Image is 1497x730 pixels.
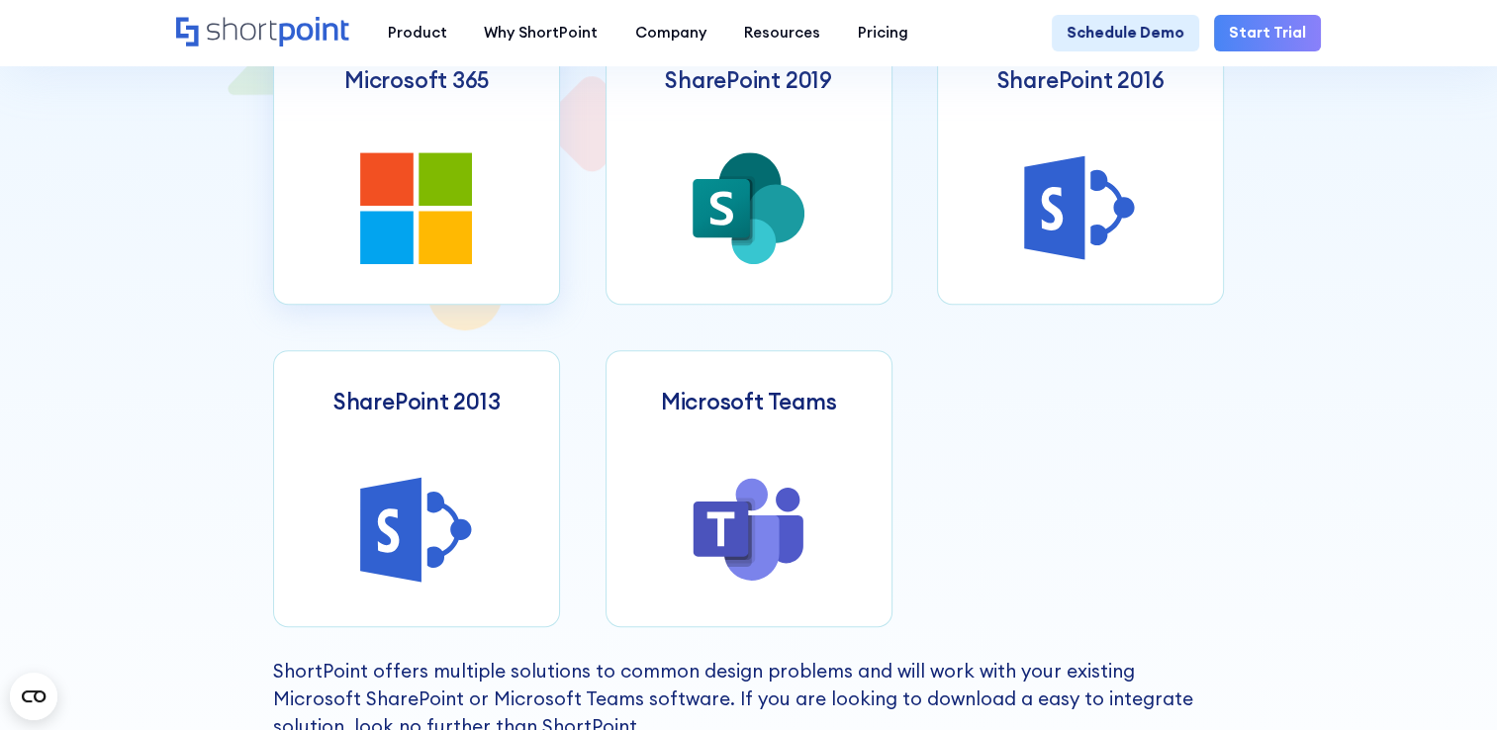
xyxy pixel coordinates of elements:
a: Product [369,15,466,52]
h3: SharePoint 2016 [997,66,1165,93]
a: SharePoint 2019 [606,28,892,305]
div: Resources [744,22,820,45]
a: Home [176,17,350,48]
h3: SharePoint 2013 [333,388,501,414]
a: SharePoint 2016 [937,28,1224,305]
a: Why ShortPoint [465,15,616,52]
h3: Microsoft Teams [661,388,837,414]
a: Schedule Demo [1052,15,1199,52]
a: Company [616,15,725,52]
h3: SharePoint 2019 [665,66,832,93]
a: Start Trial [1214,15,1321,52]
a: Microsoft Teams [606,350,892,627]
div: Pricing [858,22,908,45]
a: SharePoint 2013 [273,350,560,627]
iframe: Chat Widget [1398,635,1497,730]
button: Open CMP widget [10,673,57,720]
div: Product [387,22,446,45]
a: Resources [725,15,839,52]
div: Why ShortPoint [484,22,598,45]
a: Microsoft 365 [273,28,560,305]
div: Company [635,22,706,45]
a: Pricing [839,15,927,52]
h3: Microsoft 365 [344,66,489,93]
